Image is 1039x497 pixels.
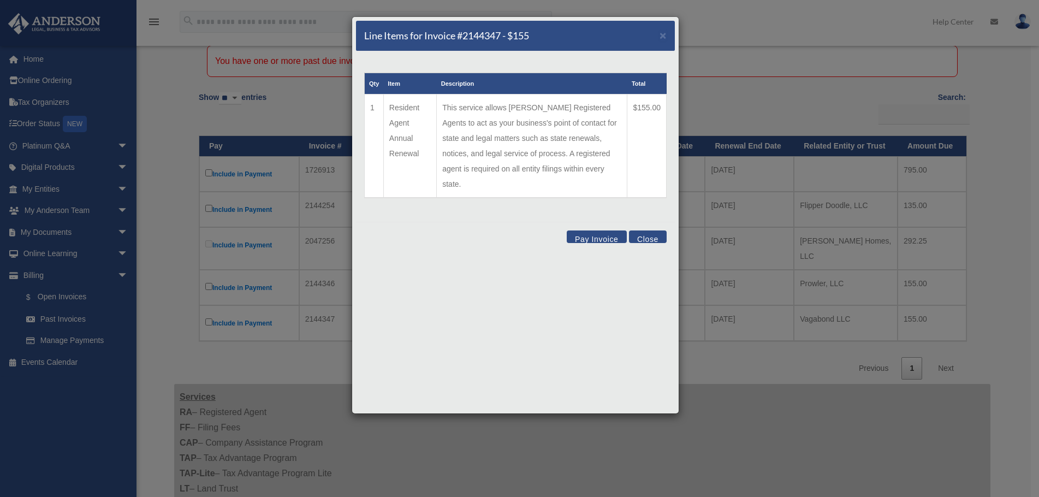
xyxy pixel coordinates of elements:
[437,94,627,198] td: This service allows [PERSON_NAME] Registered Agents to act as your business's point of contact fo...
[383,73,436,94] th: Item
[660,29,667,41] button: Close
[627,73,667,94] th: Total
[383,94,436,198] td: Resident Agent Annual Renewal
[437,73,627,94] th: Description
[567,230,627,243] button: Pay Invoice
[660,29,667,42] span: ×
[364,29,529,43] h5: Line Items for Invoice #2144347 - $155
[365,73,384,94] th: Qty
[627,94,667,198] td: $155.00
[365,94,384,198] td: 1
[629,230,667,243] button: Close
